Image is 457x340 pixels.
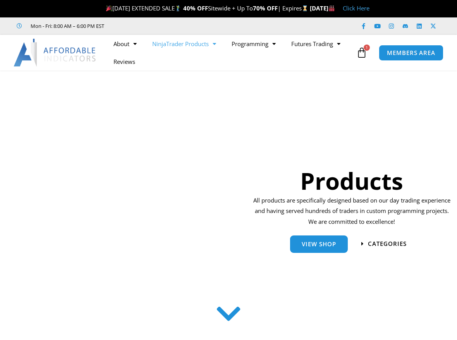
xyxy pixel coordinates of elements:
[175,5,181,11] img: 🏌️‍♂️
[290,235,348,253] a: View Shop
[253,4,278,12] strong: 70% OFF
[252,165,451,197] h1: Products
[387,50,435,56] span: MEMBERS AREA
[106,35,354,70] nav: Menu
[104,4,309,12] span: [DATE] EXTENDED SALE Sitewide + Up To | Expires
[379,45,443,61] a: MEMBERS AREA
[224,35,283,53] a: Programming
[302,5,308,11] img: ⌛
[343,4,369,12] a: Click Here
[106,53,143,70] a: Reviews
[14,39,97,67] img: LogoAI | Affordable Indicators – NinjaTrader
[106,35,144,53] a: About
[361,241,407,247] a: categories
[329,5,335,11] img: 🏭
[368,241,407,247] span: categories
[302,241,336,247] span: View Shop
[310,4,335,12] strong: [DATE]
[144,35,224,53] a: NinjaTrader Products
[115,22,231,30] iframe: Customer reviews powered by Trustpilot
[252,195,451,228] p: All products are specifically designed based on our day trading experience and having served hund...
[364,45,370,51] span: 1
[183,4,208,12] strong: 40% OFF
[106,5,112,11] img: 🎉
[345,41,379,64] a: 1
[29,21,104,31] span: Mon - Fri: 8:00 AM – 6:00 PM EST
[21,109,211,290] img: ProductsSection scaled | Affordable Indicators – NinjaTrader
[283,35,348,53] a: Futures Trading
